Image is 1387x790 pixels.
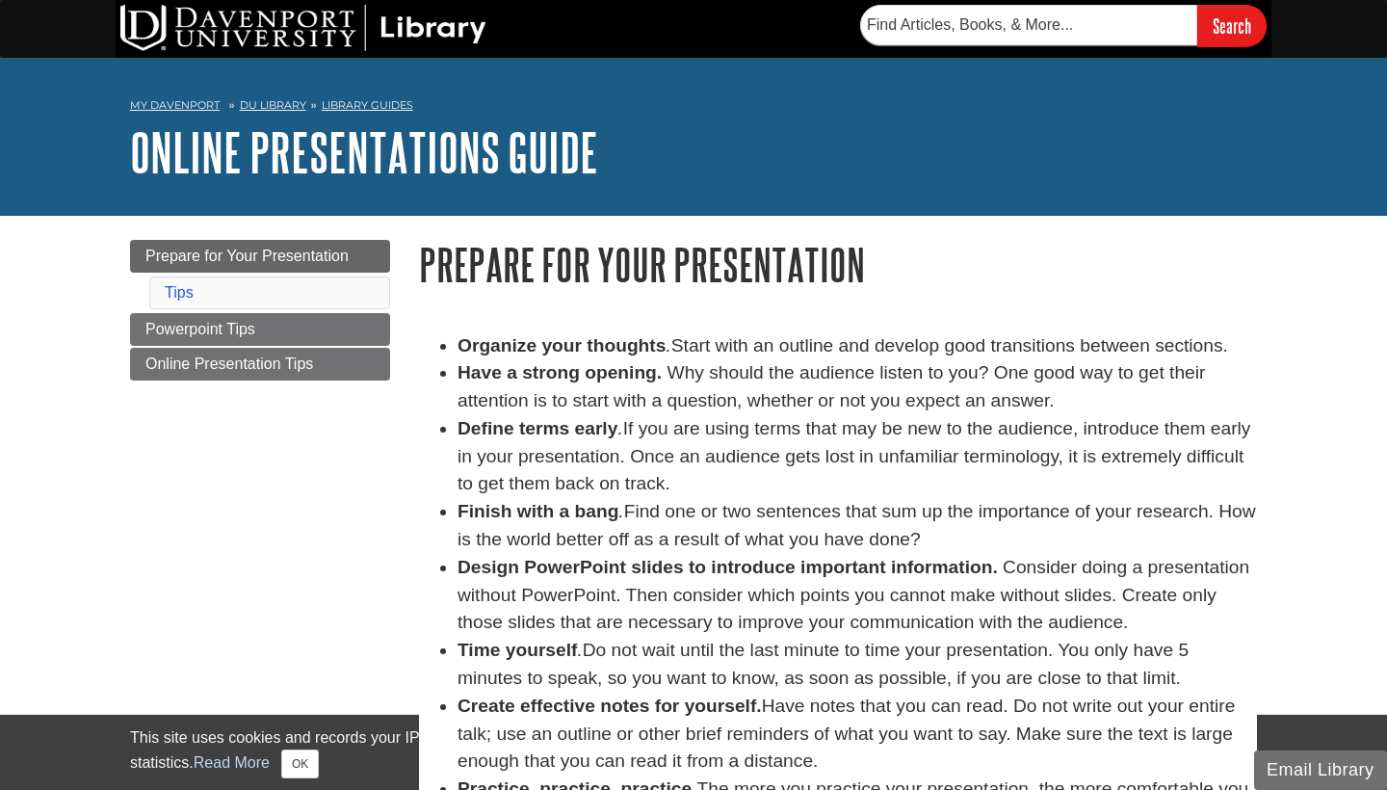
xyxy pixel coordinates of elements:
[145,355,313,372] span: Online Presentation Tips
[240,98,306,112] a: DU Library
[322,98,413,112] a: Library Guides
[577,640,582,660] em: .
[1197,5,1267,46] input: Search
[458,501,618,521] strong: Finish with a bang
[130,240,390,381] div: Guide Page Menu
[458,557,998,577] strong: Design PowerPoint slides to introduce important information.
[458,362,662,382] strong: Have a strong opening.
[281,750,319,778] button: Close
[458,332,1257,360] li: Start with an outline and develop good transitions between sections.
[130,92,1257,123] nav: breadcrumb
[458,554,1257,637] li: Consider doing a presentation without PowerPoint. Then consider which points you cannot make with...
[194,754,270,771] a: Read More
[458,637,1257,693] li: Do not wait until the last minute to time your presentation. You only have 5 minutes to speak, so...
[130,348,390,381] a: Online Presentation Tips
[618,501,623,521] em: .
[860,5,1267,46] form: Searches DU Library's articles, books, and more
[130,97,220,114] a: My Davenport
[130,313,390,346] a: Powerpoint Tips
[458,696,762,716] strong: Create effective notes for yourself.
[145,248,349,264] span: Prepare for Your Presentation
[458,359,1257,415] li: Why should the audience listen to you? One good way to get their attention is to start with a que...
[860,5,1197,45] input: Find Articles, Books, & More...
[165,284,194,301] a: Tips
[419,240,1257,289] h1: Prepare for Your Presentation
[145,321,255,337] span: Powerpoint Tips
[120,5,486,51] img: DU Library
[130,240,390,273] a: Prepare for Your Presentation
[458,640,577,660] strong: Time yourself
[458,693,1257,776] li: Have notes that you can read. Do not write out your entire talk; use an outline or other brief re...
[458,335,666,355] strong: Organize your thoughts
[617,418,622,438] em: .
[1254,750,1387,790] button: Email Library
[130,726,1257,778] div: This site uses cookies and records your IP address for usage statistics. Additionally, we use Goo...
[458,498,1257,554] li: Find one or two sentences that sum up the importance of your research. How is the world better of...
[666,335,670,355] em: .
[130,122,598,182] a: Online Presentations Guide
[458,418,617,438] strong: Define terms early
[458,415,1257,498] li: If you are using terms that may be new to the audience, introduce them early in your presentation...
